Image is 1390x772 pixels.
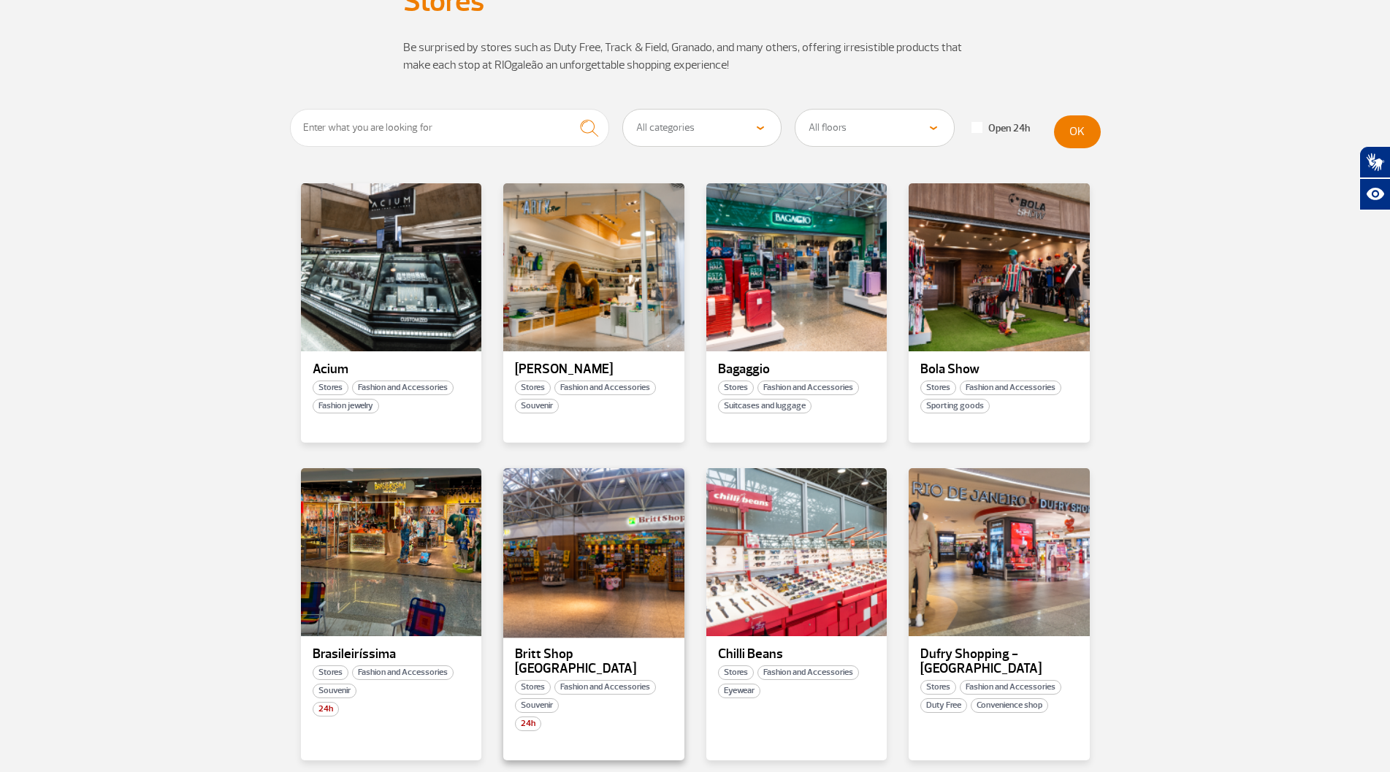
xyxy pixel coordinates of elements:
[971,122,1030,135] label: Open 24h
[920,381,956,395] span: Stores
[1359,178,1390,210] button: Abrir recursos assistivos.
[313,362,470,377] p: Acium
[313,702,339,716] span: 24h
[1359,146,1390,178] button: Abrir tradutor de língua de sinais.
[960,381,1061,395] span: Fashion and Accessories
[313,647,470,662] p: Brasileiríssima
[313,684,356,698] span: Souvenir
[515,698,559,713] span: Souvenir
[920,698,967,713] span: Duty Free
[515,716,541,731] span: 24h
[352,381,454,395] span: Fashion and Accessories
[313,399,379,413] span: Fashion jewelry
[554,381,656,395] span: Fashion and Accessories
[515,399,559,413] span: Souvenir
[352,665,454,680] span: Fashion and Accessories
[313,665,348,680] span: Stores
[1054,115,1101,148] button: OK
[920,647,1078,676] p: Dufry Shopping - [GEOGRAPHIC_DATA]
[718,399,812,413] span: Suitcases and luggage
[554,680,656,695] span: Fashion and Accessories
[920,680,956,695] span: Stores
[718,362,876,377] p: Bagaggio
[971,698,1048,713] span: Convenience shop
[718,647,876,662] p: Chilli Beans
[515,680,551,695] span: Stores
[920,399,990,413] span: Sporting goods
[920,362,1078,377] p: Bola Show
[718,684,760,698] span: Eyewear
[757,665,859,680] span: Fashion and Accessories
[757,381,859,395] span: Fashion and Accessories
[290,109,610,147] input: Enter what you are looking for
[515,647,673,676] p: Britt Shop [GEOGRAPHIC_DATA]
[960,680,1061,695] span: Fashion and Accessories
[313,381,348,395] span: Stores
[515,362,673,377] p: [PERSON_NAME]
[403,39,988,74] p: Be surprised by stores such as Duty Free, Track & Field, Granado, and many others, offering irres...
[515,381,551,395] span: Stores
[1359,146,1390,210] div: Plugin de acessibilidade da Hand Talk.
[718,665,754,680] span: Stores
[718,381,754,395] span: Stores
